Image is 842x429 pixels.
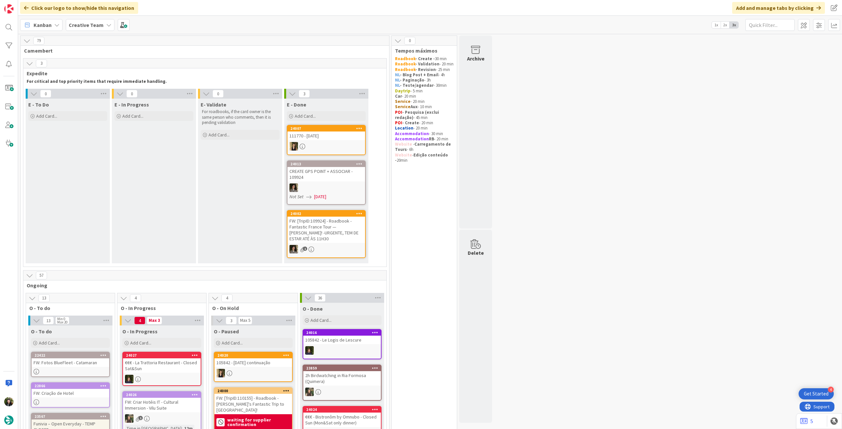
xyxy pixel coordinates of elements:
[123,398,201,412] div: FW: Criar Hotéis IT - Cultural Immersion - Vilu Suite
[395,142,454,153] p: - - 6h
[395,78,454,83] p: - 3h
[214,358,292,367] div: 105842 - [DATE] continuação
[214,388,292,414] div: 24000FW: [TripID:110155] - Roadbook - [PERSON_NAME]'s Fantastic Trip to [GEOGRAPHIC_DATA]!
[303,365,381,386] div: 238592h Birdwatching in Ria Formosa (Quimera)
[27,70,378,77] span: Expedite
[212,305,289,311] span: O - On Hold
[201,101,226,108] span: E- Validate
[35,414,109,419] div: 23567
[395,61,454,67] p: - 20 min
[123,392,201,398] div: 24026
[395,110,454,121] p: - 45 min
[217,353,292,358] div: 24020
[395,93,402,99] strong: Car
[221,294,233,302] span: 4
[400,72,438,78] strong: - Blog Post + Email
[202,109,278,125] p: For roadbooks, if the card owner is the same person who comments, then it is pending validation
[314,193,326,200] span: [DATE]
[138,416,143,420] span: 1
[395,109,440,120] strong: - Pesquisa (exclui redação)
[122,113,143,119] span: Add Card...
[287,217,365,243] div: FW: [TripID:109924] - Roadbook - Fantastic France Tour — [PERSON_NAME]! -URGENTE, TEM DE ESTAR AT...
[217,389,292,393] div: 24000
[306,366,381,370] div: 23859
[305,388,314,396] img: IG
[721,22,730,28] span: 2x
[123,352,201,358] div: 24027
[32,352,109,367] div: 22422FW: Fotos BlueFleet - Catamaran
[310,317,332,323] span: Add Card...
[32,389,109,397] div: FW: Criação de Hotel
[114,101,149,108] span: E - In Progress
[287,161,365,167] div: 24013
[395,141,452,152] strong: Carregamento de Tours
[295,113,316,119] span: Add Card...
[395,99,454,104] p: - 20 min
[712,22,721,28] span: 1x
[745,19,795,31] input: Quick Filter...
[395,47,449,54] span: Tempos máximos
[395,56,454,61] p: 30 min
[38,294,50,302] span: 13
[299,90,310,98] span: 3
[395,131,429,136] strong: Accommodation
[134,317,145,324] span: 4
[415,61,439,67] strong: - Validation
[306,407,381,412] div: 24024
[303,247,307,251] span: 1
[57,321,67,324] div: Max 20
[395,99,410,104] strong: Service
[395,77,400,83] strong: NL
[303,305,323,312] span: O - Done
[395,104,410,109] strong: Service
[130,340,151,346] span: Add Card...
[126,353,201,358] div: 24027
[149,319,160,322] div: Max 3
[305,346,314,355] img: MC
[32,383,109,389] div: 22866
[467,55,484,62] div: Archive
[287,211,365,217] div: 24002
[69,22,104,28] b: Creative Team
[799,388,834,399] div: Open Get Started checklist, remaining modules: 4
[20,2,138,14] div: Click our logo to show/hide this navigation
[287,245,365,253] div: MS
[289,142,298,151] img: SP
[36,60,47,67] span: 3
[395,152,449,163] strong: Edição conteúdo -
[429,136,434,142] strong: RB
[32,358,109,367] div: FW: Fotos BlueFleet - Catamaran
[395,67,415,72] strong: Roadbook
[730,22,738,28] span: 3x
[395,136,429,142] strong: Accommodation
[35,384,109,388] div: 22866
[227,417,290,427] b: waiting for supplier confirmation
[39,340,60,346] span: Add Card...
[33,37,44,45] span: 79
[395,72,454,78] p: - 4h
[395,88,410,94] strong: Daytrip
[212,90,224,98] span: 0
[287,131,365,140] div: 111770 - [DATE]
[395,153,454,163] p: - 20min
[395,120,402,126] strong: POI
[395,72,400,78] strong: NL
[287,126,365,131] div: 24007
[57,317,65,321] div: Min 0
[36,272,47,279] span: 57
[27,79,167,84] strong: For critical and top priority items that require immediate handling.
[303,336,381,344] div: 105842 - Le Logis de Lescure
[35,353,109,358] div: 22422
[126,393,201,397] div: 24026
[287,161,365,181] div: 24013CREATE GPS POINT + ASSOCIAR - 109924
[303,371,381,386] div: 2h Birdwatching in Ria Formosa (Quimera)
[303,407,381,413] div: 24024
[216,369,225,377] img: SP
[303,388,381,396] div: IG
[287,142,365,151] div: SP
[290,211,365,216] div: 24002
[214,352,292,358] div: 24020
[214,328,239,335] span: O - Paused
[43,317,54,324] span: 13
[303,365,381,371] div: 23859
